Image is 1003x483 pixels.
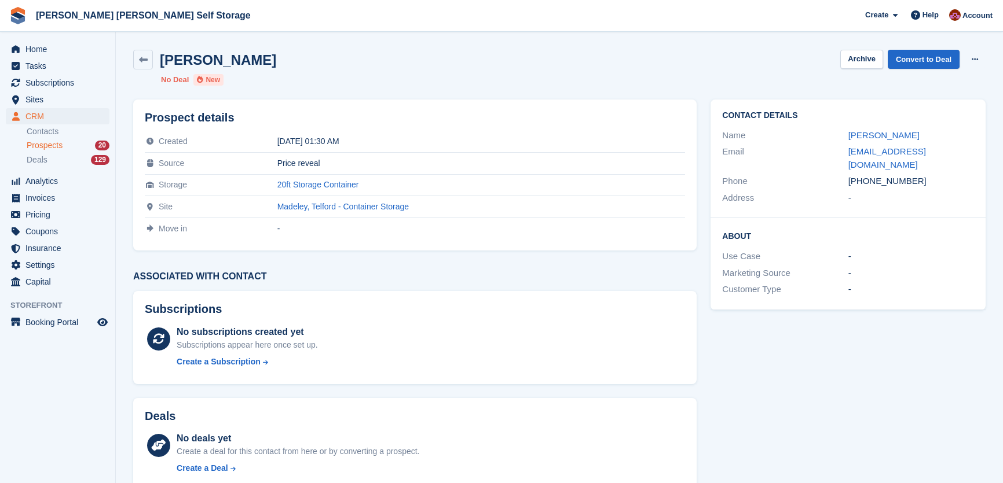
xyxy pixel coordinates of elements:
[722,250,848,263] div: Use Case
[888,50,960,69] a: Convert to Deal
[133,271,697,282] h3: Associated with contact
[193,74,224,86] li: New
[277,137,686,146] div: [DATE] 01:30 AM
[27,126,109,137] a: Contacts
[95,141,109,150] div: 20
[6,75,109,91] a: menu
[25,190,95,206] span: Invoices
[848,146,926,169] a: [EMAIL_ADDRESS][DOMAIN_NAME]
[161,74,189,86] li: No Deal
[25,257,95,273] span: Settings
[277,224,686,233] div: -
[145,111,685,124] h2: Prospect details
[177,432,419,445] div: No deals yet
[722,129,848,142] div: Name
[6,207,109,223] a: menu
[6,91,109,108] a: menu
[277,180,359,189] a: 20ft Storage Container
[25,108,95,124] span: CRM
[27,139,109,152] a: Prospects 20
[27,154,109,166] a: Deals 129
[722,283,848,296] div: Customer Type
[840,50,883,69] button: Archive
[848,175,974,188] div: [PHONE_NUMBER]
[722,175,848,188] div: Phone
[848,191,974,205] div: -
[25,274,95,290] span: Capital
[949,9,961,21] img: Ben Spickernell
[27,154,47,165] span: Deals
[722,267,848,280] div: Marketing Source
[25,91,95,108] span: Sites
[145,410,175,423] h2: Deals
[159,158,184,168] span: Source
[177,356,261,368] div: Create a Subscription
[277,158,686,168] div: Price reveal
[27,140,63,151] span: Prospects
[177,462,419,474] a: Create a Deal
[865,9,888,21] span: Create
[25,58,95,74] span: Tasks
[848,283,974,296] div: -
[25,240,95,256] span: Insurance
[177,339,318,351] div: Subscriptions appear here once set up.
[159,224,187,233] span: Move in
[145,303,685,316] h2: Subscriptions
[25,223,95,239] span: Coupons
[848,267,974,280] div: -
[6,274,109,290] a: menu
[6,240,109,256] a: menu
[6,257,109,273] a: menu
[177,445,419,458] div: Create a deal for this contact from here or by converting a prospect.
[31,6,255,25] a: [PERSON_NAME] [PERSON_NAME] Self Storage
[277,202,409,211] a: Madeley, Telford - Container Storage
[177,356,318,368] a: Create a Subscription
[6,223,109,239] a: menu
[722,111,974,120] h2: Contact Details
[923,9,939,21] span: Help
[722,230,974,241] h2: About
[159,202,173,211] span: Site
[6,41,109,57] a: menu
[160,52,276,68] h2: [PERSON_NAME]
[25,314,95,330] span: Booking Portal
[25,41,95,57] span: Home
[96,315,109,329] a: Preview store
[6,58,109,74] a: menu
[159,180,187,189] span: Storage
[177,325,318,339] div: No subscriptions created yet
[9,7,27,24] img: stora-icon-8386f47178a22dfd0bd8f6a31ec36ba5ce8667c1dd55bd0f319d3a0aa187defe.svg
[91,155,109,165] div: 129
[722,191,848,205] div: Address
[10,300,115,311] span: Storefront
[722,145,848,171] div: Email
[848,130,920,140] a: [PERSON_NAME]
[6,314,109,330] a: menu
[848,250,974,263] div: -
[25,173,95,189] span: Analytics
[159,137,188,146] span: Created
[6,108,109,124] a: menu
[177,462,228,474] div: Create a Deal
[6,190,109,206] a: menu
[25,207,95,223] span: Pricing
[25,75,95,91] span: Subscriptions
[6,173,109,189] a: menu
[962,10,993,21] span: Account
